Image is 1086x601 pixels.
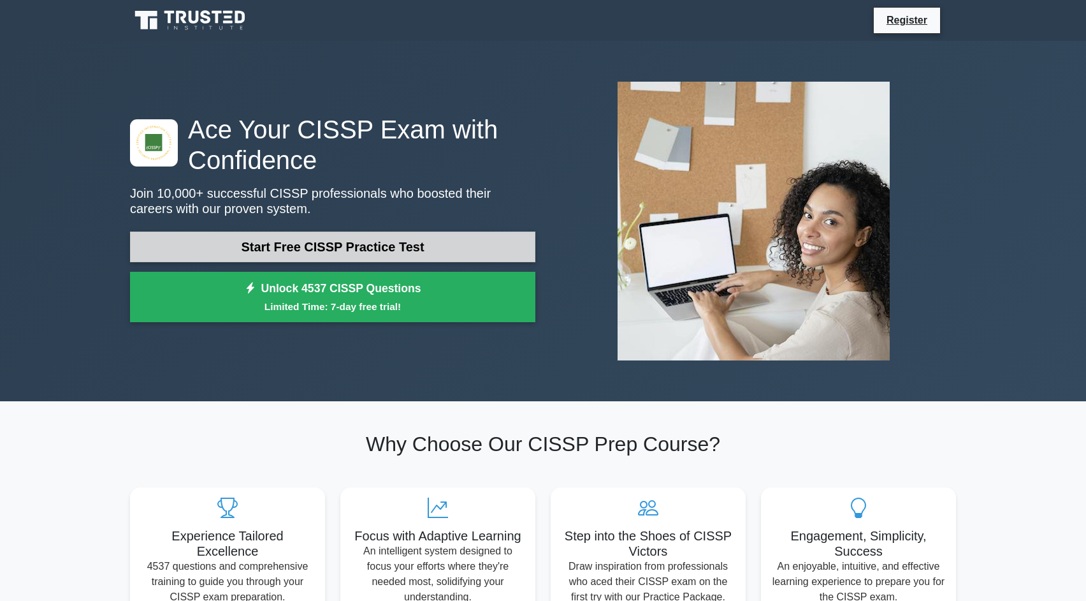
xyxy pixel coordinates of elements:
h5: Engagement, Simplicity, Success [771,528,946,559]
small: Limited Time: 7-day free trial! [146,299,519,314]
h5: Step into the Shoes of CISSP Victors [561,528,735,559]
h5: Focus with Adaptive Learning [351,528,525,544]
a: Register [879,12,935,28]
h2: Why Choose Our CISSP Prep Course? [130,432,956,456]
p: Join 10,000+ successful CISSP professionals who boosted their careers with our proven system. [130,186,535,216]
a: Unlock 4537 CISSP QuestionsLimited Time: 7-day free trial! [130,272,535,323]
h1: Ace Your CISSP Exam with Confidence [130,114,535,175]
a: Start Free CISSP Practice Test [130,232,535,262]
h5: Experience Tailored Excellence [140,528,315,559]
